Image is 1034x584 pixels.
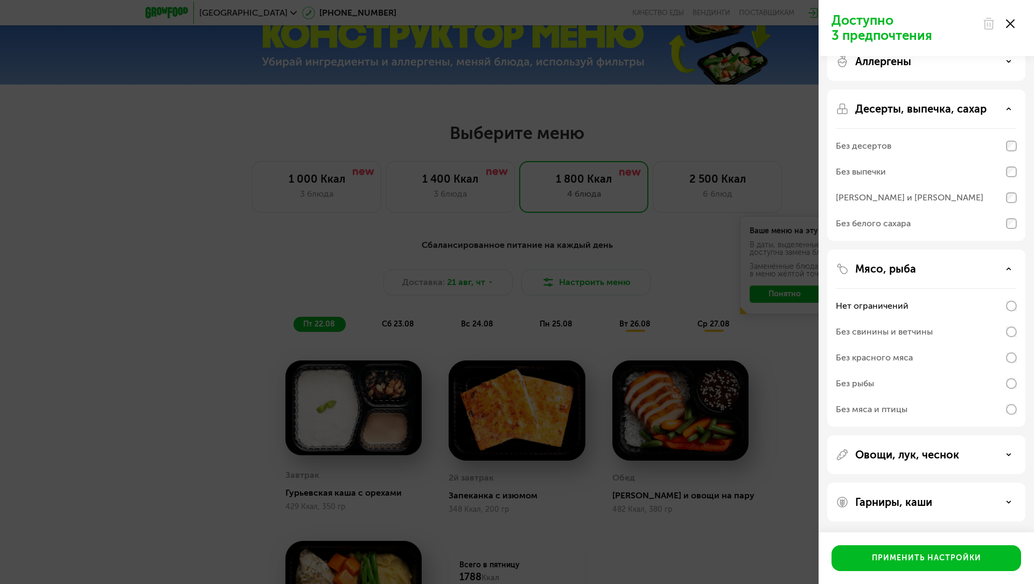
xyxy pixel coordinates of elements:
div: Нет ограничений [836,300,909,312]
p: Овощи, лук, чеснок [855,448,959,461]
div: [PERSON_NAME] и [PERSON_NAME] [836,191,983,204]
div: Без выпечки [836,165,886,178]
button: Применить настройки [832,545,1021,571]
div: Без свинины и ветчины [836,325,933,338]
p: Десерты, выпечка, сахар [855,102,987,115]
p: Мясо, рыба [855,262,916,275]
div: Без мяса и птицы [836,403,907,416]
p: Гарниры, каши [855,496,932,509]
p: Доступно 3 предпочтения [832,13,976,43]
div: Применить настройки [872,553,981,564]
div: Без рыбы [836,377,874,390]
p: Аллергены [855,55,911,68]
div: Без белого сахара [836,217,911,230]
div: Без десертов [836,140,891,152]
div: Без красного мяса [836,351,913,364]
